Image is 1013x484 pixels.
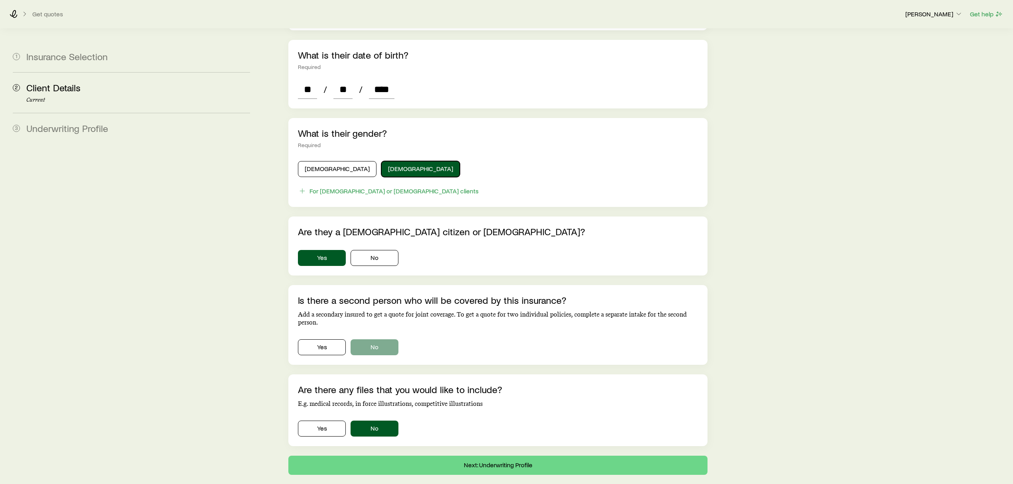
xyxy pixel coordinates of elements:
[351,339,398,355] button: No
[32,10,63,18] button: Get quotes
[298,187,479,196] button: For [DEMOGRAPHIC_DATA] or [DEMOGRAPHIC_DATA] clients
[298,295,698,306] p: Is there a second person who will be covered by this insurance?
[298,128,698,139] p: What is their gender?
[26,97,250,103] p: Current
[356,84,366,95] span: /
[298,384,698,395] p: Are there any files that you would like to include?
[298,49,698,61] p: What is their date of birth?
[298,226,698,237] p: Are they a [DEMOGRAPHIC_DATA] citizen or [DEMOGRAPHIC_DATA]?
[13,125,20,132] span: 3
[13,84,20,91] span: 2
[26,122,108,134] span: Underwriting Profile
[298,421,346,437] button: Yes
[26,82,81,93] span: Client Details
[298,142,698,148] div: Required
[970,10,1003,19] button: Get help
[298,250,346,266] button: Yes
[298,161,376,177] button: [DEMOGRAPHIC_DATA]
[298,311,698,327] p: Add a secondary insured to get a quote for joint coverage. To get a quote for two individual poli...
[13,53,20,60] span: 1
[26,51,108,62] span: Insurance Selection
[905,10,963,18] p: [PERSON_NAME]
[298,64,698,70] div: Required
[351,250,398,266] button: No
[905,10,963,19] button: [PERSON_NAME]
[381,161,460,177] button: [DEMOGRAPHIC_DATA]
[288,456,708,475] button: Next: Underwriting Profile
[298,400,698,408] p: E.g. medical records, in force illustrations, competitive illustrations
[320,84,330,95] span: /
[351,421,398,437] button: No
[298,339,346,355] button: Yes
[309,187,479,195] div: For [DEMOGRAPHIC_DATA] or [DEMOGRAPHIC_DATA] clients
